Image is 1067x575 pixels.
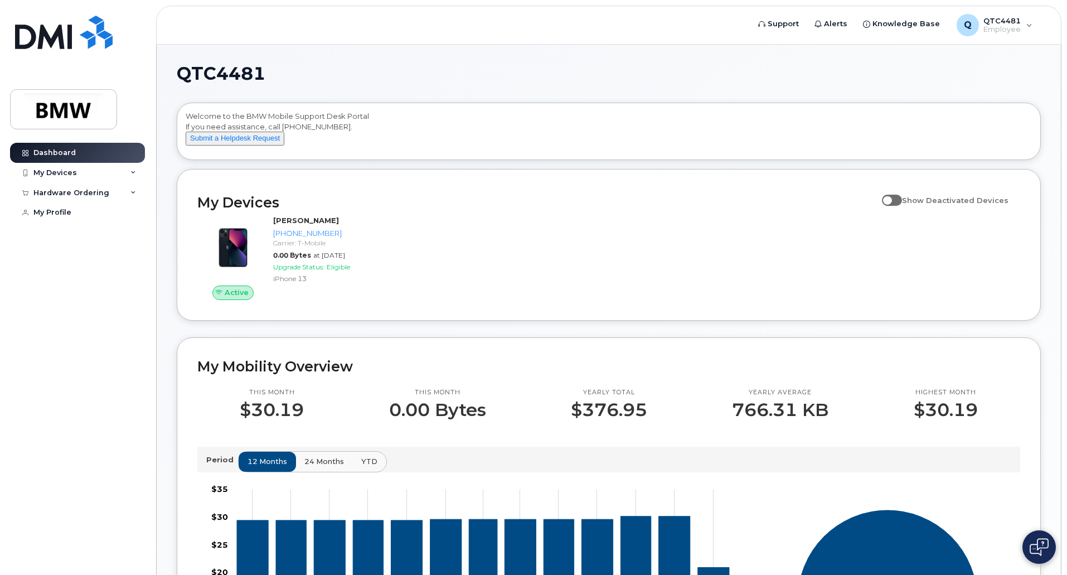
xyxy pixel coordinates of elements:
[902,196,1008,205] span: Show Deactivated Devices
[211,511,228,521] tspan: $30
[211,539,228,549] tspan: $25
[186,111,1032,156] div: Welcome to the BMW Mobile Support Desk Portal If you need assistance, call [PHONE_NUMBER].
[732,388,828,397] p: Yearly average
[273,274,389,283] div: iPhone 13
[273,238,389,248] div: Carrier: T-Mobile
[206,221,260,274] img: image20231002-3703462-1ig824h.jpeg
[361,456,377,467] span: YTD
[389,388,486,397] p: This month
[225,287,249,298] span: Active
[186,132,284,146] button: Submit a Helpdesk Request
[571,388,647,397] p: Yearly total
[206,455,238,465] p: Period
[1030,538,1049,556] img: Open chat
[273,216,339,225] strong: [PERSON_NAME]
[882,190,891,199] input: Show Deactivated Devices
[197,194,876,211] h2: My Devices
[273,263,324,271] span: Upgrade Status:
[273,251,311,259] span: 0.00 Bytes
[177,65,265,82] span: QTC4481
[327,263,350,271] span: Eligible
[732,400,828,420] p: 766.31 KB
[313,251,345,259] span: at [DATE]
[914,388,978,397] p: Highest month
[914,400,978,420] p: $30.19
[571,400,647,420] p: $376.95
[389,400,486,420] p: 0.00 Bytes
[304,456,344,467] span: 24 months
[197,215,393,300] a: Active[PERSON_NAME][PHONE_NUMBER]Carrier: T-Mobile0.00 Bytesat [DATE]Upgrade Status:EligibleiPhon...
[197,358,1020,375] h2: My Mobility Overview
[211,484,228,494] tspan: $35
[186,133,284,142] a: Submit a Helpdesk Request
[240,388,304,397] p: This month
[240,400,304,420] p: $30.19
[273,228,389,239] div: [PHONE_NUMBER]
